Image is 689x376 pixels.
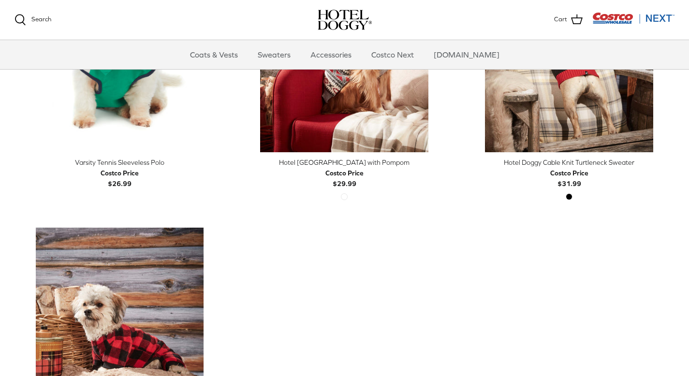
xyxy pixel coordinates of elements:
a: [DOMAIN_NAME] [425,40,508,69]
div: Hotel [GEOGRAPHIC_DATA] with Pompom [239,157,450,168]
div: Costco Price [550,168,588,178]
a: Coats & Vests [181,40,247,69]
b: $26.99 [101,168,139,188]
span: Search [31,15,51,23]
img: hoteldoggycom [318,10,372,30]
a: Accessories [302,40,360,69]
a: Hotel [GEOGRAPHIC_DATA] with Pompom Costco Price$29.99 [239,157,450,189]
a: hoteldoggy.com hoteldoggycom [318,10,372,30]
span: Cart [554,14,567,25]
div: Hotel Doggy Cable Knit Turtleneck Sweater [464,157,674,168]
a: Costco Next [363,40,423,69]
a: Cart [554,14,583,26]
div: Costco Price [325,168,364,178]
a: Hotel Doggy Cable Knit Turtleneck Sweater Costco Price$31.99 [464,157,674,189]
a: Search [15,14,51,26]
b: $31.99 [550,168,588,188]
div: Varsity Tennis Sleeveless Polo [15,157,225,168]
b: $29.99 [325,168,364,188]
a: Varsity Tennis Sleeveless Polo Costco Price$26.99 [15,157,225,189]
img: Costco Next [592,12,674,24]
a: Sweaters [249,40,299,69]
div: Costco Price [101,168,139,178]
a: Visit Costco Next [592,18,674,26]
